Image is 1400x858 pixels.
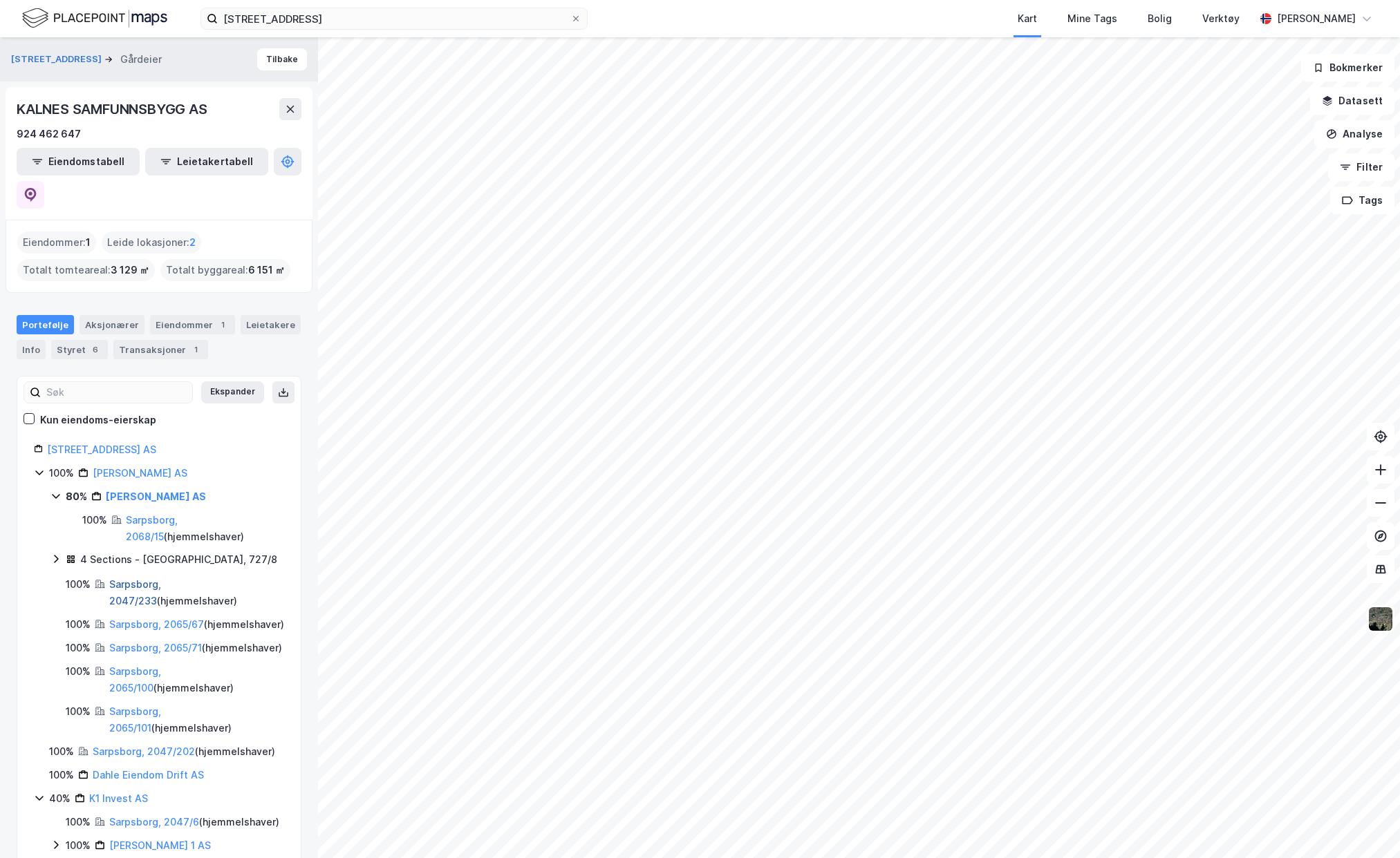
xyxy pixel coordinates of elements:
div: 4 Sections - [GEOGRAPHIC_DATA], 727/8 [80,551,277,568]
span: 2 [189,234,196,251]
a: Sarpsborg, 2065/67 [109,618,204,630]
button: Analyse [1314,120,1394,148]
button: Bokmerker [1301,54,1394,82]
div: 100% [49,465,74,482]
div: Leide lokasjoner : [102,231,201,254]
img: logo.f888ab2527a4732fd821a326f86c7f29.svg [22,6,167,30]
div: Aksjonærer [80,315,144,334]
div: [PERSON_NAME] [1277,10,1356,27]
div: 100% [66,616,91,633]
button: Tags [1330,187,1394,214]
div: 100% [82,512,107,528]
div: Transaksjoner [113,340,208,359]
div: Totalt byggareal : [160,259,290,281]
div: Kun eiendoms-eierskap [40,412,156,428]
span: 6 151 ㎡ [248,262,285,278]
a: [STREET_ADDRESS] AS [47,444,156,455]
div: ( hjemmelshaver ) [126,512,284,545]
div: Styret [51,340,108,359]
span: 3 129 ㎡ [111,262,149,278]
div: ( hjemmelshaver ) [109,663,284,696]
a: Sarpsborg, 2047/233 [109,578,161,607]
a: K1 Invest AS [89,792,148,804]
div: ( hjemmelshaver ) [109,576,284,609]
a: [PERSON_NAME] AS [93,467,187,479]
div: Info [17,340,46,359]
div: 100% [66,837,91,854]
a: Sarpsborg, 2047/202 [93,745,195,757]
div: 100% [66,663,91,680]
div: Kontrollprogram for chat [1331,792,1400,858]
button: Filter [1328,153,1394,181]
div: 6 [88,343,102,356]
img: 9k= [1368,606,1394,632]
div: Portefølje [17,315,74,334]
div: 80% [66,488,87,505]
input: Søk [41,382,192,403]
div: 100% [49,767,74,783]
button: Leietakertabell [145,148,268,175]
button: Eiendomstabell [17,148,140,175]
div: Totalt tomteareal : [17,259,155,281]
a: Sarpsborg, 2065/100 [109,665,161,694]
div: Eiendommer : [17,231,96,254]
div: 100% [66,814,91,830]
div: ( hjemmelshaver ) [109,703,284,736]
button: Ekspander [201,381,264,403]
button: Tilbake [257,48,307,70]
button: [STREET_ADDRESS] [11,53,104,66]
div: Leietakere [241,315,301,334]
div: 40% [49,790,71,807]
a: Sarpsborg, 2065/101 [109,705,161,734]
div: ( hjemmelshaver ) [93,743,275,760]
div: ( hjemmelshaver ) [109,640,282,656]
span: 1 [86,234,91,251]
div: ( hjemmelshaver ) [109,814,279,830]
div: Mine Tags [1067,10,1117,27]
div: KALNES SAMFUNNSBYGG AS [17,98,210,120]
div: Bolig [1148,10,1172,27]
a: Sarpsborg, 2068/15 [126,514,178,542]
div: Verktøy [1202,10,1240,27]
a: Sarpsborg, 2065/71 [109,642,202,654]
div: 1 [189,343,203,356]
a: [PERSON_NAME] 1 AS [109,839,211,851]
div: 1 [216,318,230,332]
div: 100% [49,743,74,760]
div: Eiendommer [150,315,235,334]
div: ( hjemmelshaver ) [109,616,284,633]
a: Sarpsborg, 2047/6 [109,816,199,828]
a: Dahle Eiendom Drift AS [93,769,204,781]
div: 924 462 647 [17,126,81,142]
div: 100% [66,703,91,720]
div: 100% [66,640,91,656]
div: Gårdeier [120,51,162,68]
div: Kart [1018,10,1037,27]
iframe: Chat Widget [1331,792,1400,858]
a: [PERSON_NAME] AS [106,490,206,502]
input: Søk på adresse, matrikkel, gårdeiere, leietakere eller personer [218,8,570,29]
button: Datasett [1310,87,1394,115]
div: 100% [66,576,91,593]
